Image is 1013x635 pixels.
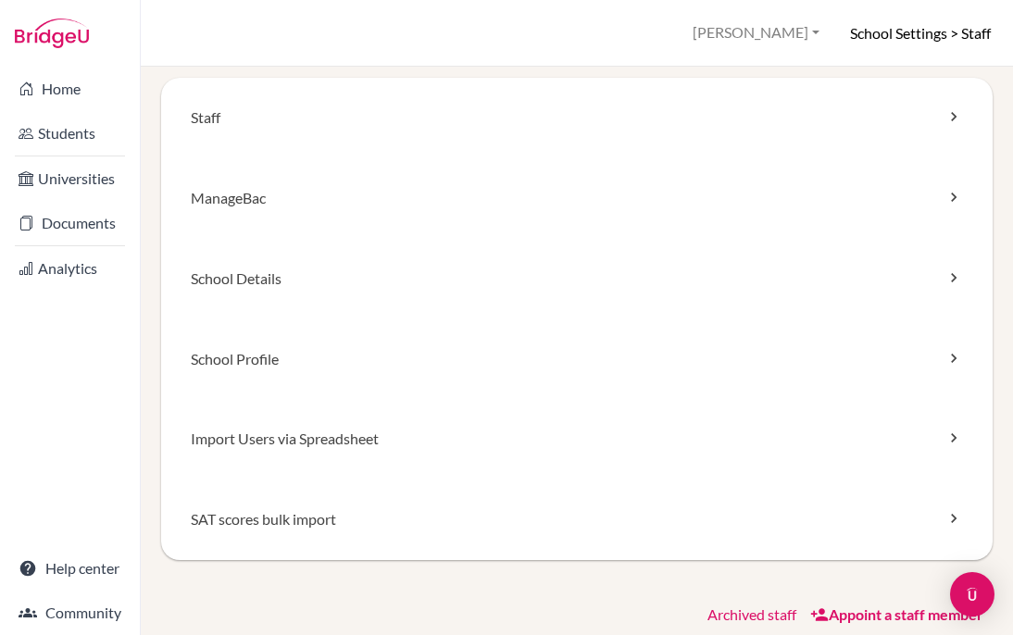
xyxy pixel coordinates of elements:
a: School Details [161,239,993,319]
a: Staff [161,78,993,158]
a: Analytics [4,250,136,287]
a: Community [4,594,136,631]
a: SAT scores bulk import [161,479,993,560]
a: Import Users via Spreadsheet [161,399,993,479]
a: Universities [4,160,136,197]
a: Documents [4,205,136,242]
a: Home [4,70,136,107]
a: ManageBac [161,158,993,239]
button: [PERSON_NAME] [684,16,828,50]
a: Archived staff [707,605,796,623]
a: Students [4,115,136,152]
a: Help center [4,550,136,587]
div: Open Intercom Messenger [950,572,994,616]
h6: School Settings > Staff [850,23,991,44]
a: Appoint a staff member [810,605,983,623]
a: School Profile [161,319,993,400]
img: Bridge-U [15,19,89,48]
